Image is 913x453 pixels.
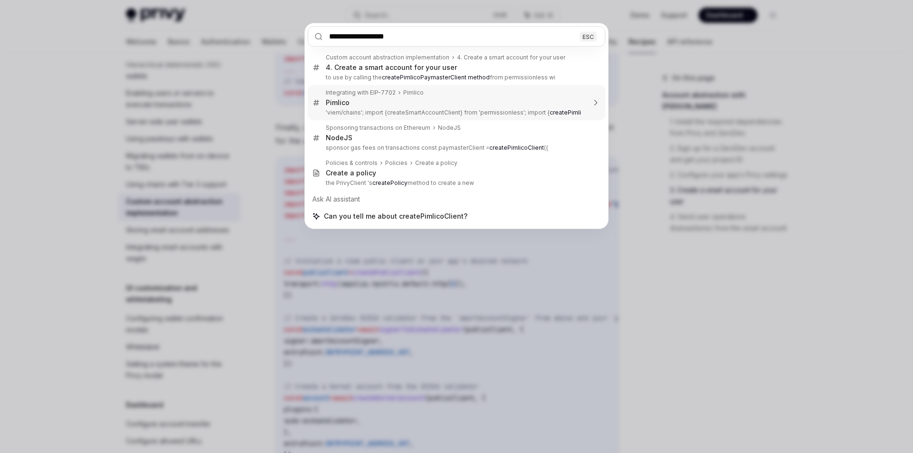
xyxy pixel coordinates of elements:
[326,54,449,61] div: Custom account abstraction implementation
[326,63,457,72] div: 4. Create a smart account for your user
[326,124,430,132] div: Sponsoring transactions on Ethereum
[326,74,585,81] p: to use by calling the from permissionless wi
[308,191,605,208] div: Ask AI assistant
[457,54,565,61] div: 4. Create a smart account for your user
[326,134,352,142] div: NodeJS
[385,159,408,167] div: Policies
[326,89,396,96] div: Integrating with EIP-7702
[489,144,544,151] b: createPimlicoClient
[326,98,350,107] div: Pimlico
[550,109,581,116] b: createPimli
[372,179,408,186] b: createPolicy
[326,144,585,152] p: sponsor gas fees on transactions const paymasterClient = ({
[415,159,457,167] div: Create a policy
[326,109,585,116] p: 'viem/chains'; import {createSmartAccountClient} from 'permissionless'; import {
[580,31,597,41] div: ESC
[326,169,376,177] div: Create a policy
[403,89,424,96] div: Pimlico
[438,124,461,132] div: NodeJS
[324,212,467,221] span: Can you tell me about createPimlicoClient?
[326,179,585,187] p: the PrivyClient 's method to create a new
[382,74,490,81] b: createPimlicoPaymasterClient method
[326,159,378,167] div: Policies & controls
